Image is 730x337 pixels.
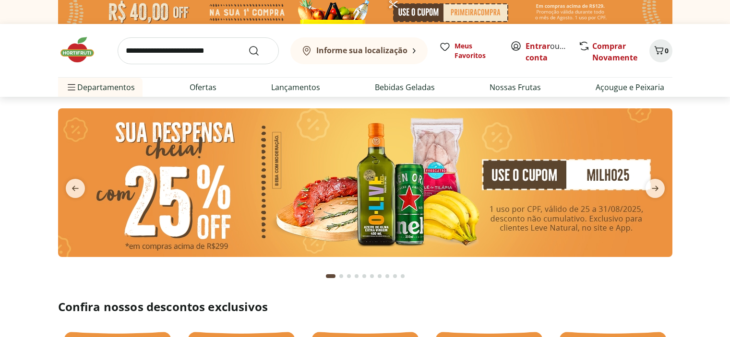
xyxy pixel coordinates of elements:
[368,265,376,288] button: Go to page 6 from fs-carousel
[526,41,550,51] a: Entrar
[596,81,664,93] a: Açougue e Peixaria
[399,265,407,288] button: Go to page 10 from fs-carousel
[490,81,541,93] a: Nossas Frutas
[58,108,672,257] img: cupom
[455,41,499,60] span: Meus Favoritos
[375,81,435,93] a: Bebidas Geladas
[439,41,499,60] a: Meus Favoritos
[337,265,345,288] button: Go to page 2 from fs-carousel
[58,179,93,198] button: previous
[58,35,106,64] img: Hortifruti
[248,45,271,57] button: Submit Search
[391,265,399,288] button: Go to page 9 from fs-carousel
[345,265,353,288] button: Go to page 3 from fs-carousel
[118,37,279,64] input: search
[290,37,428,64] button: Informe sua localização
[376,265,383,288] button: Go to page 7 from fs-carousel
[324,265,337,288] button: Current page from fs-carousel
[638,179,672,198] button: next
[649,39,672,62] button: Carrinho
[58,299,672,314] h2: Confira nossos descontos exclusivos
[526,41,578,63] a: Criar conta
[190,81,216,93] a: Ofertas
[316,45,407,56] b: Informe sua localização
[353,265,360,288] button: Go to page 4 from fs-carousel
[383,265,391,288] button: Go to page 8 from fs-carousel
[66,76,135,99] span: Departamentos
[665,46,669,55] span: 0
[271,81,320,93] a: Lançamentos
[360,265,368,288] button: Go to page 5 from fs-carousel
[66,76,77,99] button: Menu
[592,41,637,63] a: Comprar Novamente
[526,40,568,63] span: ou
